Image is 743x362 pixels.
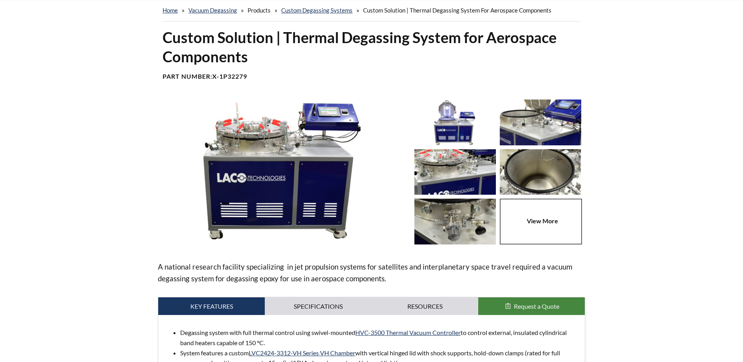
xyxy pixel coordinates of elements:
img: Thermal Degassing System for Aerospace Components, port and valve [414,199,496,244]
a: LVC2424-3312-VH Series VH Chamber [249,349,355,357]
a: Key Features [158,297,265,315]
span: Request a Quote [514,302,559,310]
h4: Part Number: [163,72,580,81]
b: X-1P32279 [212,72,247,80]
span: Custom Solution | Thermal Degassing System for Aerospace Components [363,7,551,14]
a: home [163,7,178,14]
a: Specifications [265,297,371,315]
img: Thermal Degassing System for Aerospace Components, chamber lid open [414,100,496,145]
button: Request a Quote [478,297,585,315]
a: HVC-3500 Thermal Vacuum Controller [355,329,461,336]
a: Vacuum Degassing [188,7,237,14]
a: Resources [372,297,478,315]
img: Thermal Degassing System for Aerospace Components, chamber internal [500,149,581,195]
img: Thermal Degassing System for Aerospace Components, front view [158,100,408,240]
img: Thermal Degassing System for Aerospace Components, chamber ports, lid open [500,100,581,145]
h1: Custom Solution | Thermal Degassing System for Aerospace Components [163,28,580,67]
a: Custom Degassing Systems [281,7,353,14]
span: Products [248,7,271,14]
img: Thermal Degassing System for Aerospace Components, chamber ports, lid closed [414,149,496,195]
p: A national research facility specializing in jet propulsion systems for satellites and interplane... [158,261,585,284]
li: Degassing system with full thermal control using swivel-mounted to control external, insulated cy... [180,328,578,348]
